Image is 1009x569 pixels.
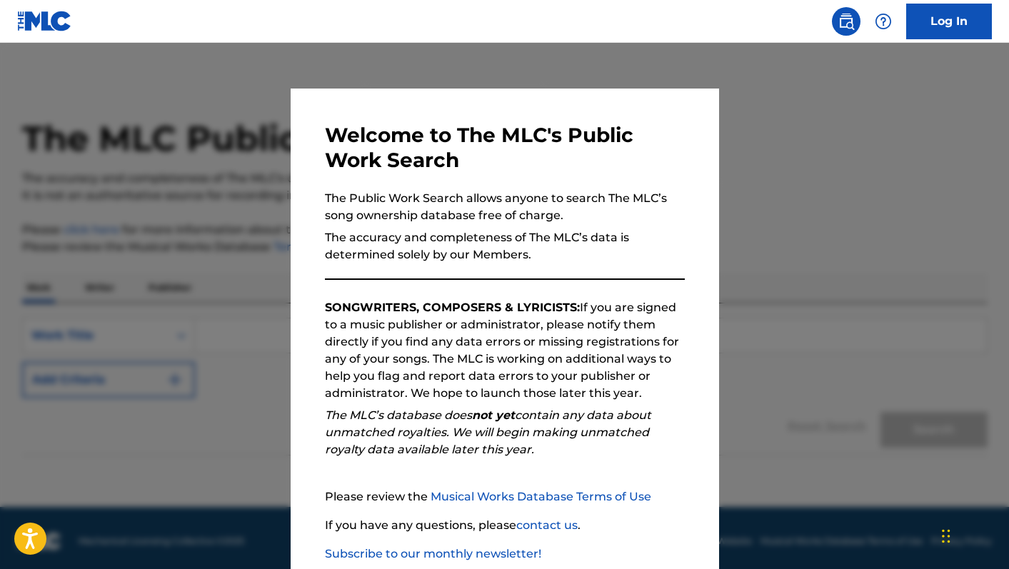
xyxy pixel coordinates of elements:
[17,11,72,31] img: MLC Logo
[431,490,651,503] a: Musical Works Database Terms of Use
[516,518,578,532] a: contact us
[325,547,541,560] a: Subscribe to our monthly newsletter!
[906,4,992,39] a: Log In
[938,500,1009,569] iframe: Chat Widget
[325,123,685,173] h3: Welcome to The MLC's Public Work Search
[869,7,898,36] div: Help
[325,229,685,263] p: The accuracy and completeness of The MLC’s data is determined solely by our Members.
[325,301,580,314] strong: SONGWRITERS, COMPOSERS & LYRICISTS:
[942,515,950,558] div: Drag
[325,190,685,224] p: The Public Work Search allows anyone to search The MLC’s song ownership database free of charge.
[325,517,685,534] p: If you have any questions, please .
[875,13,892,30] img: help
[832,7,860,36] a: Public Search
[472,408,515,422] strong: not yet
[838,13,855,30] img: search
[325,488,685,505] p: Please review the
[325,299,685,402] p: If you are signed to a music publisher or administrator, please notify them directly if you find ...
[325,408,651,456] em: The MLC’s database does contain any data about unmatched royalties. We will begin making unmatche...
